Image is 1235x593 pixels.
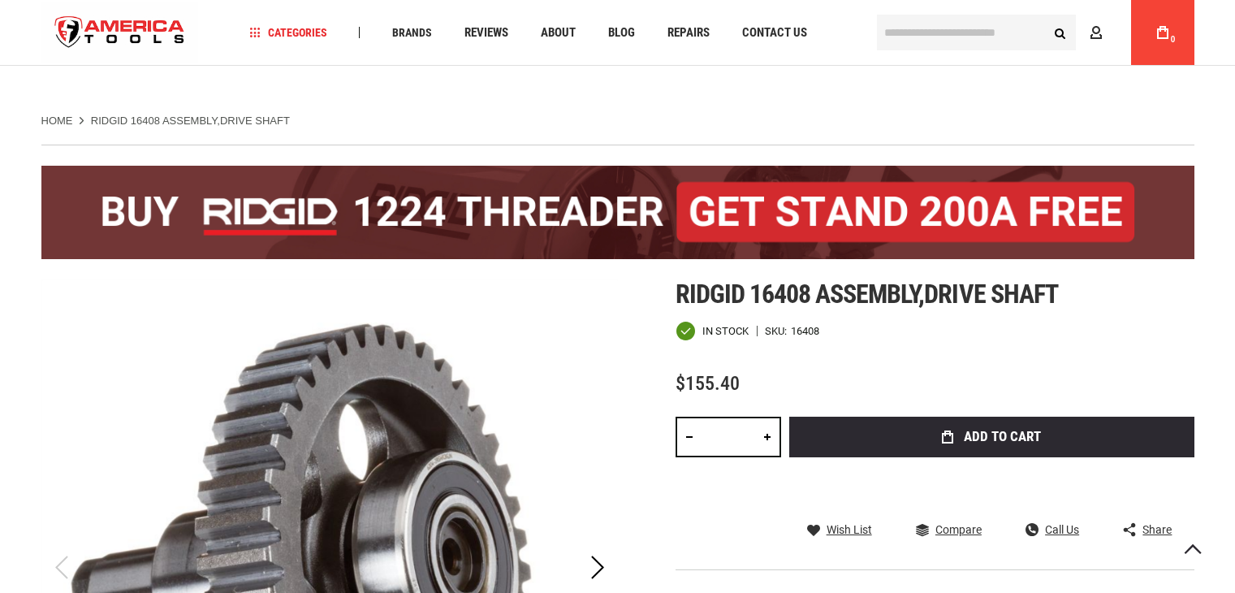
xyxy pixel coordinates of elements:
a: About [533,22,583,44]
span: Brands [392,27,432,38]
strong: SKU [765,326,791,336]
img: America Tools [41,2,199,63]
a: Reviews [457,22,516,44]
span: Call Us [1045,524,1079,535]
a: Brands [385,22,439,44]
button: Search [1045,17,1076,48]
span: Compare [935,524,982,535]
span: Add to Cart [964,430,1041,444]
span: Repairs [667,27,710,39]
span: Reviews [464,27,508,39]
a: Repairs [660,22,717,44]
span: Blog [608,27,635,39]
a: Categories [242,22,335,44]
strong: RIDGID 16408 ASSEMBLY,DRIVE SHAFT [91,115,290,127]
span: About [541,27,576,39]
span: Share [1142,524,1172,535]
a: Contact Us [735,22,814,44]
span: Wish List [827,524,872,535]
span: Ridgid 16408 assembly,drive shaft [676,279,1058,309]
div: 16408 [791,326,819,336]
span: $155.40 [676,372,740,395]
a: Call Us [1026,522,1079,537]
a: store logo [41,2,199,63]
span: Contact Us [742,27,807,39]
span: In stock [702,326,749,336]
a: Blog [601,22,642,44]
span: 0 [1171,35,1176,44]
a: Home [41,114,73,128]
button: Add to Cart [789,417,1194,457]
a: Wish List [807,522,872,537]
img: BOGO: Buy the RIDGID® 1224 Threader (26092), get the 92467 200A Stand FREE! [41,166,1194,259]
span: Categories [249,27,327,38]
div: Availability [676,321,749,341]
a: Compare [916,522,982,537]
